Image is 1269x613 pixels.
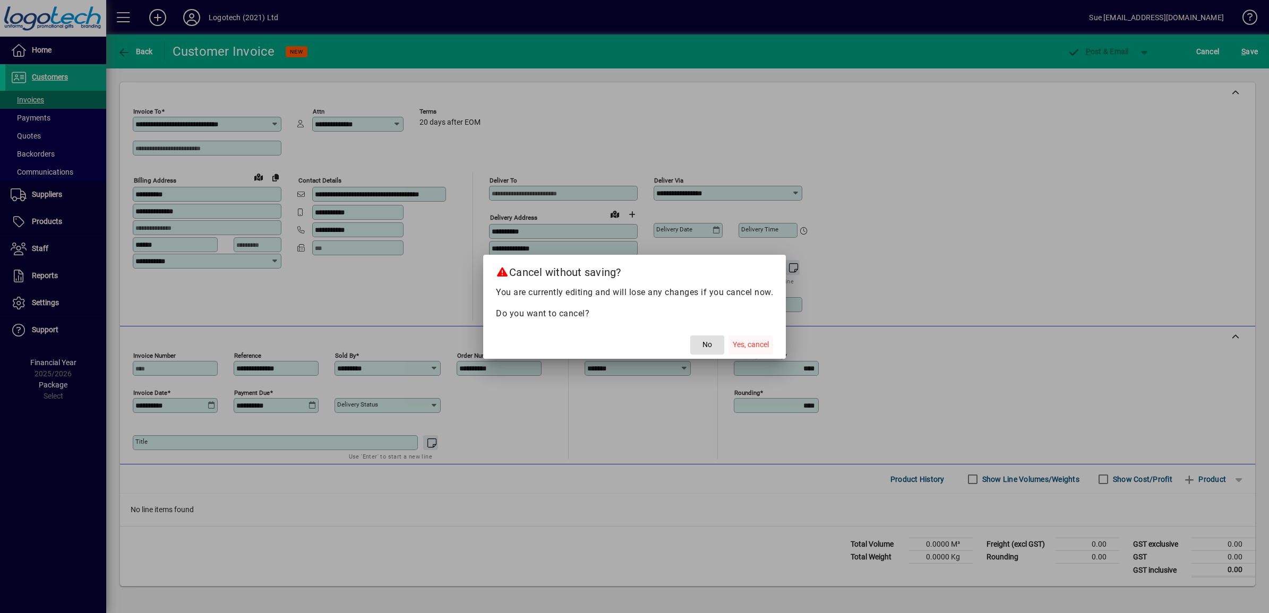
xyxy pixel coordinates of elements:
span: No [702,339,712,350]
button: No [690,335,724,355]
h2: Cancel without saving? [483,255,786,286]
p: Do you want to cancel? [496,307,773,320]
span: Yes, cancel [733,339,769,350]
button: Yes, cancel [728,335,773,355]
p: You are currently editing and will lose any changes if you cancel now. [496,286,773,299]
